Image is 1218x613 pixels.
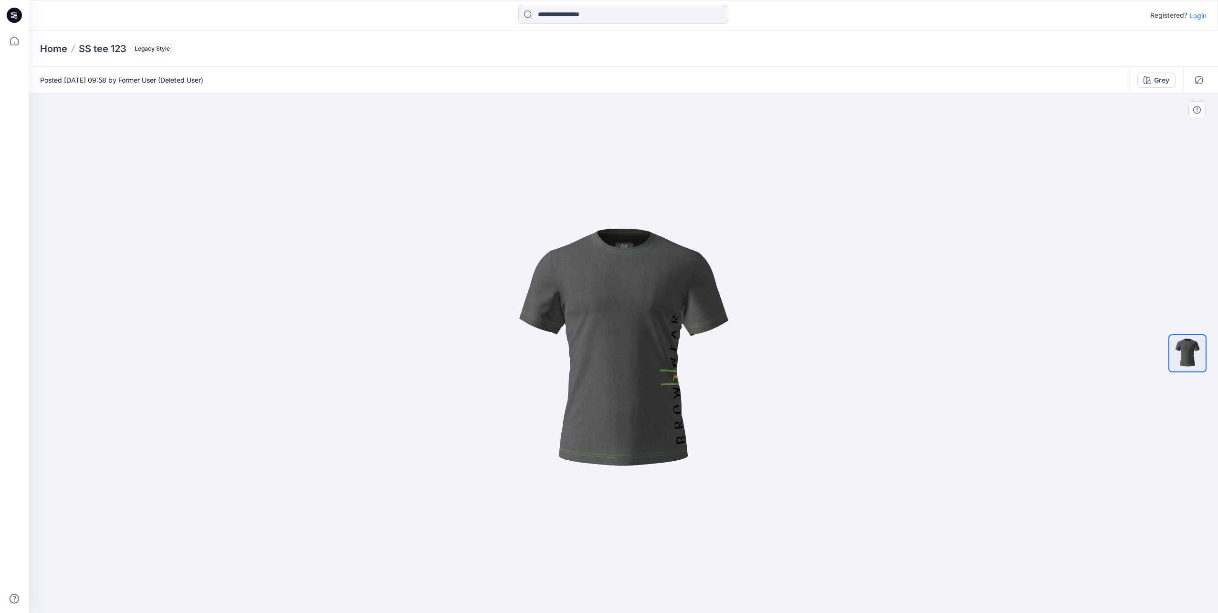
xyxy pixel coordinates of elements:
[118,76,203,84] a: Former User (Deleted User)
[40,42,67,55] a: Home
[79,42,126,55] p: SS tee 123
[1150,10,1187,21] p: Registered?
[468,198,778,508] img: eyJhbGciOiJIUzI1NiIsImtpZCI6IjAiLCJzbHQiOiJzZXMiLCJ0eXAiOiJKV1QifQ.eyJkYXRhIjp7InR5cGUiOiJzdG9yYW...
[1189,11,1207,21] p: Login
[1169,335,1206,371] img: image-31-10-2021-09:28:32
[40,75,203,85] span: Posted [DATE] 09:58 by
[1137,73,1176,88] button: Grey
[126,42,174,55] button: Legacy Style
[1154,75,1169,85] div: Grey
[130,43,174,54] span: Legacy Style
